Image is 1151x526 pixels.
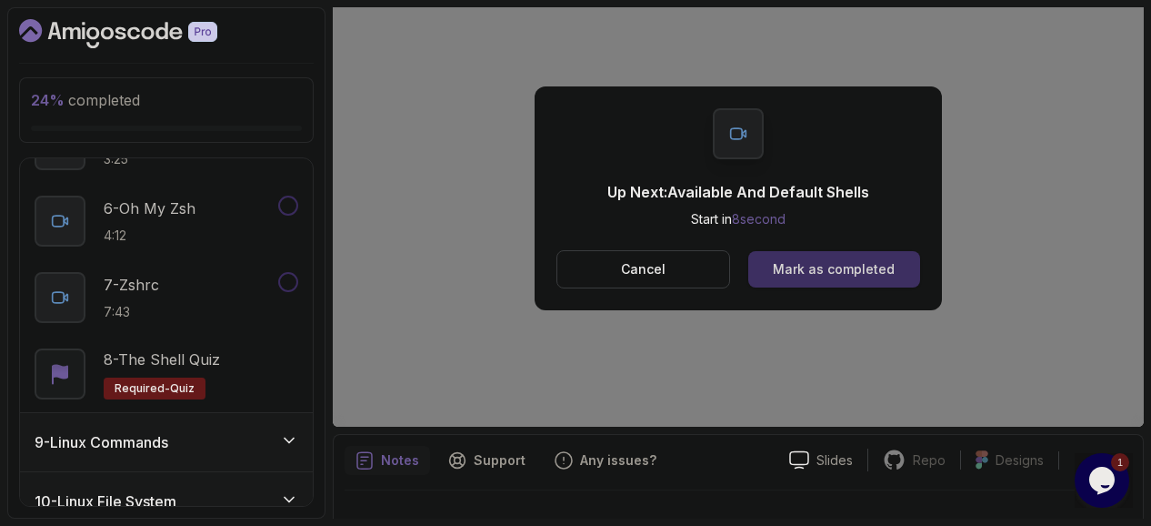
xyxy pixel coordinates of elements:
[104,274,159,296] p: 7 - Zshrc
[115,381,170,396] span: Required-
[20,413,313,471] button: 9-Linux Commands
[104,150,275,168] p: 3:25
[621,260,666,278] p: Cancel
[913,451,946,470] p: Repo
[732,211,786,227] span: 8 second
[816,451,853,470] p: Slides
[35,491,176,512] h3: 10 - Linux File System
[35,431,168,453] h3: 9 - Linux Commands
[437,446,536,475] button: Support button
[607,210,869,228] p: Start in
[104,197,195,219] p: 6 - Oh My Zsh
[104,303,159,321] p: 7:43
[1058,451,1132,470] button: Share
[580,451,656,470] p: Any issues?
[35,349,298,400] button: 8-The Shell QuizRequired-quiz
[544,446,667,475] button: Feedback button
[474,451,525,470] p: Support
[556,250,730,288] button: Cancel
[775,450,867,470] a: Slides
[1096,451,1132,470] p: Share
[104,227,195,245] p: 4:12
[607,181,869,203] p: Up Next: Available And Default Shells
[35,196,298,247] button: 6-Oh My Zsh4:12
[1075,453,1133,508] iframe: To enrich screen reader interactions, please activate Accessibility in Grammarly extension settings
[345,446,430,475] button: notes button
[104,349,220,370] p: 8 - The Shell Quiz
[35,272,298,323] button: 7-Zshrc7:43
[31,91,65,109] span: 24 %
[381,451,419,470] p: Notes
[19,19,259,48] a: Dashboard
[773,260,895,278] div: Mark as completed
[996,451,1044,470] p: Designs
[170,381,195,396] span: quiz
[31,91,140,109] span: completed
[748,251,920,288] button: Mark as completed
